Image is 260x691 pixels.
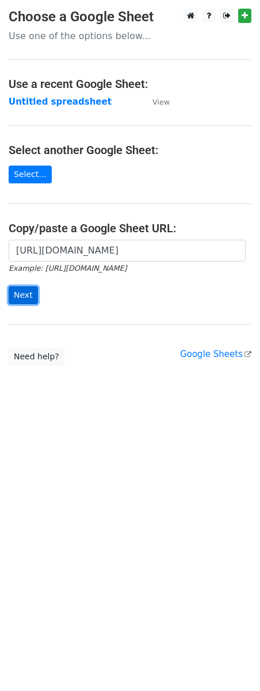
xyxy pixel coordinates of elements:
[141,97,170,107] a: View
[9,166,52,183] a: Select...
[202,636,260,691] iframe: Chat Widget
[152,98,170,106] small: View
[9,221,251,235] h4: Copy/paste a Google Sheet URL:
[9,240,246,262] input: Paste your Google Sheet URL here
[9,30,251,42] p: Use one of the options below...
[9,143,251,157] h4: Select another Google Sheet:
[180,349,251,359] a: Google Sheets
[9,286,38,304] input: Next
[9,264,127,272] small: Example: [URL][DOMAIN_NAME]
[9,97,112,107] a: Untitled spreadsheet
[9,9,251,25] h3: Choose a Google Sheet
[9,77,251,91] h4: Use a recent Google Sheet:
[9,348,64,366] a: Need help?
